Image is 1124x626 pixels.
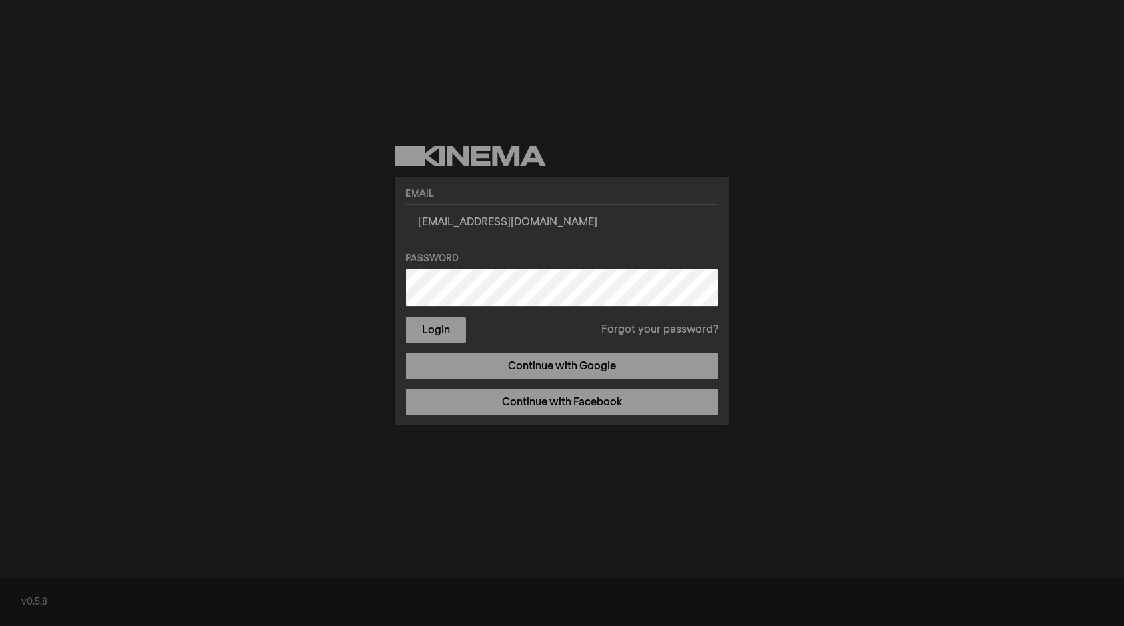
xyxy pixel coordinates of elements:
a: Forgot your password? [601,322,718,338]
label: Password [406,252,718,266]
a: Continue with Facebook [406,389,718,415]
label: Email [406,187,718,201]
a: Continue with Google [406,353,718,379]
div: v0.5.8 [21,595,1103,609]
button: Login [406,317,466,343]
